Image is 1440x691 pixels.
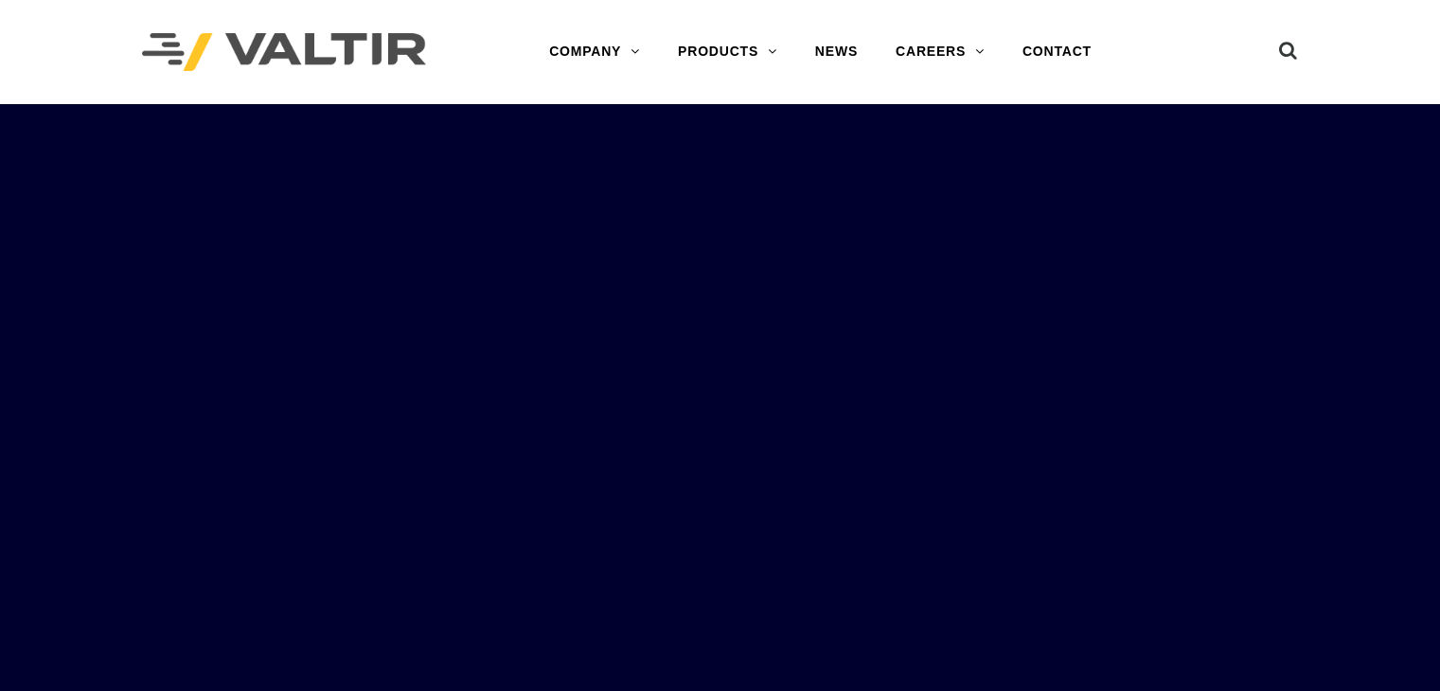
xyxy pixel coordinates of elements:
[1004,33,1111,71] a: CONTACT
[796,33,877,71] a: NEWS
[530,33,659,71] a: COMPANY
[877,33,1004,71] a: CAREERS
[659,33,796,71] a: PRODUCTS
[142,33,426,72] img: Valtir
